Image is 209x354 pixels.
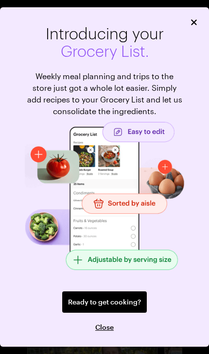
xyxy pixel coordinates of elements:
button: Close [189,17,199,28]
p: Weekly meal planning and trips to the store just got a whole lot easier. Simply add recipes to yo... [27,70,182,117]
button: Close [95,322,114,332]
h2: Introducing your [8,26,201,61]
a: Ready to get cooking? [62,291,147,313]
span: Grocery List. [8,43,201,61]
span: Ready to get cooking? [68,297,141,307]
